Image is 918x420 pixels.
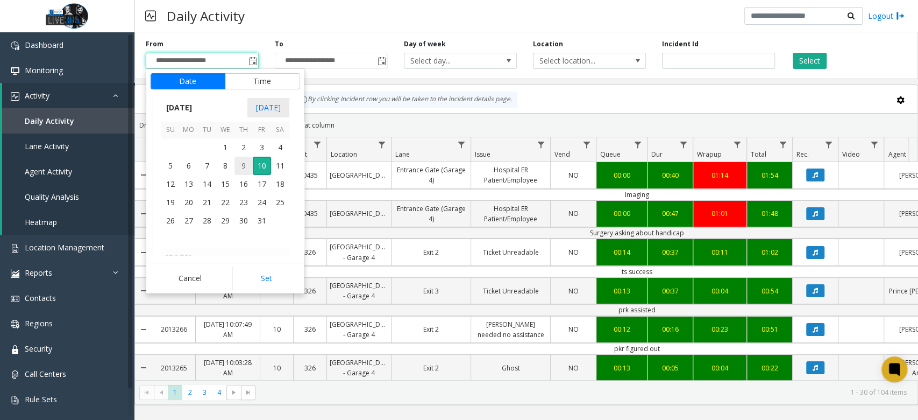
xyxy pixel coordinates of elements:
[135,116,917,135] div: Drag a column header and drop it here to group by that column
[599,247,644,257] div: 00:14
[161,193,180,212] span: 19
[260,321,293,337] a: 10
[696,247,744,257] div: 00:11
[25,318,53,328] span: Regions
[650,286,690,296] div: 00:37
[599,324,644,334] div: 00:12
[696,324,744,334] div: 00:23
[135,312,152,347] a: Collapse Details
[693,167,746,183] a: 01:14
[234,212,253,230] td: Thursday, October 30, 2025
[392,360,471,376] a: Exit 2
[180,193,198,212] td: Monday, October 20, 2025
[161,157,180,175] td: Sunday, October 5, 2025
[11,244,19,253] img: 'icon'
[196,355,260,381] a: [DATE] 10:03:28 AM
[647,283,693,299] a: 00:37
[253,212,271,230] span: 31
[135,158,152,192] a: Collapse Details
[867,137,881,152] a: Video Filter Menu
[25,40,63,50] span: Dashboard
[25,369,66,379] span: Call Centers
[253,212,271,230] td: Friday, October 31, 2025
[216,212,234,230] td: Wednesday, October 29, 2025
[234,193,253,212] span: 23
[693,283,746,299] a: 00:04
[11,345,19,354] img: 'icon'
[730,137,744,152] a: Wrapup Filter Menu
[241,385,255,400] span: Go to the last page
[750,208,789,219] div: 01:48
[161,122,180,138] th: Su
[135,137,917,380] div: Data table
[135,351,152,385] a: Collapse Details
[888,150,906,159] span: Agent
[25,293,56,303] span: Contacts
[630,137,645,152] a: Queue Filter Menu
[533,39,563,49] label: Location
[896,10,905,22] img: logout
[2,159,134,184] a: Agent Activity
[146,39,163,49] label: From
[216,175,234,193] td: Wednesday, October 15, 2025
[327,206,391,221] a: [GEOGRAPHIC_DATA]
[161,3,250,29] h3: Daily Activity
[533,53,623,68] span: Select location...
[554,150,570,159] span: Vend
[647,167,693,183] a: 00:40
[216,157,234,175] span: 8
[216,138,234,157] span: 1
[271,138,289,157] td: Saturday, October 4, 2025
[25,141,69,151] span: Lane Activity
[216,157,234,175] td: Wednesday, October 8, 2025
[327,317,391,342] a: [GEOGRAPHIC_DATA] - Garage 4
[253,175,271,193] td: Friday, October 17, 2025
[135,274,152,308] a: Collapse Details
[842,150,860,159] span: Video
[294,244,326,260] a: 326
[197,385,212,400] span: Page 3
[471,201,550,227] a: Hospital ER Patient/Employee
[568,286,579,296] span: NO
[327,167,391,183] a: [GEOGRAPHIC_DATA]
[25,192,79,202] span: Quality Analysis
[230,388,238,397] span: Go to the next page
[182,385,197,400] span: Page 2
[568,248,579,257] span: NO
[533,137,548,152] a: Issue Filter Menu
[650,247,690,257] div: 00:37
[868,10,905,22] a: Logout
[750,324,789,334] div: 00:51
[551,167,596,183] a: NO
[647,206,693,221] a: 00:47
[599,286,644,296] div: 00:13
[151,267,230,290] button: Cancel
[232,267,300,290] button: Set
[747,360,792,376] a: 00:22
[650,324,690,334] div: 00:16
[234,175,253,193] td: Thursday, October 16, 2025
[392,201,471,227] a: Entrance Gate (Garage 4)
[180,122,198,138] th: Mo
[392,321,471,337] a: Exit 2
[253,138,271,157] td: Friday, October 3, 2025
[751,150,766,159] span: Total
[568,171,579,180] span: NO
[152,360,195,376] a: 2013265
[225,73,300,89] button: Time tab
[247,98,289,117] span: [DATE]
[294,360,326,376] a: 326
[693,244,746,260] a: 00:11
[11,320,19,328] img: 'icon'
[599,208,644,219] div: 00:00
[375,53,387,68] span: Toggle popup
[747,321,792,337] a: 00:51
[161,100,197,116] span: [DATE]
[310,137,324,152] a: Lot Filter Menu
[471,317,550,342] a: [PERSON_NAME] needed no assistance
[234,212,253,230] span: 30
[216,193,234,212] td: Wednesday, October 22, 2025
[596,206,647,221] a: 00:00
[145,3,156,29] img: pageIcon
[750,170,789,180] div: 01:54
